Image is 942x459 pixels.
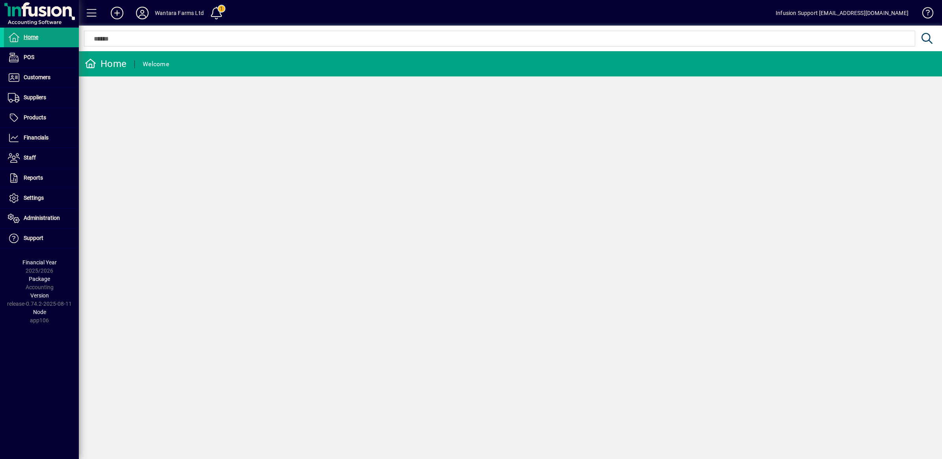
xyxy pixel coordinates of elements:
[155,7,204,19] div: Wantara Farms Ltd
[4,48,79,67] a: POS
[4,68,79,87] a: Customers
[24,175,43,181] span: Reports
[24,154,36,161] span: Staff
[24,134,48,141] span: Financials
[24,34,38,40] span: Home
[24,114,46,121] span: Products
[143,58,169,71] div: Welcome
[4,208,79,228] a: Administration
[4,229,79,248] a: Support
[24,54,34,60] span: POS
[33,309,46,315] span: Node
[4,148,79,168] a: Staff
[29,276,50,282] span: Package
[4,168,79,188] a: Reports
[30,292,49,299] span: Version
[4,128,79,148] a: Financials
[916,2,932,27] a: Knowledge Base
[104,6,130,20] button: Add
[776,7,908,19] div: Infusion Support [EMAIL_ADDRESS][DOMAIN_NAME]
[130,6,155,20] button: Profile
[4,188,79,208] a: Settings
[24,74,50,80] span: Customers
[22,259,57,266] span: Financial Year
[24,235,43,241] span: Support
[85,58,127,70] div: Home
[24,195,44,201] span: Settings
[24,215,60,221] span: Administration
[24,94,46,100] span: Suppliers
[4,88,79,108] a: Suppliers
[4,108,79,128] a: Products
